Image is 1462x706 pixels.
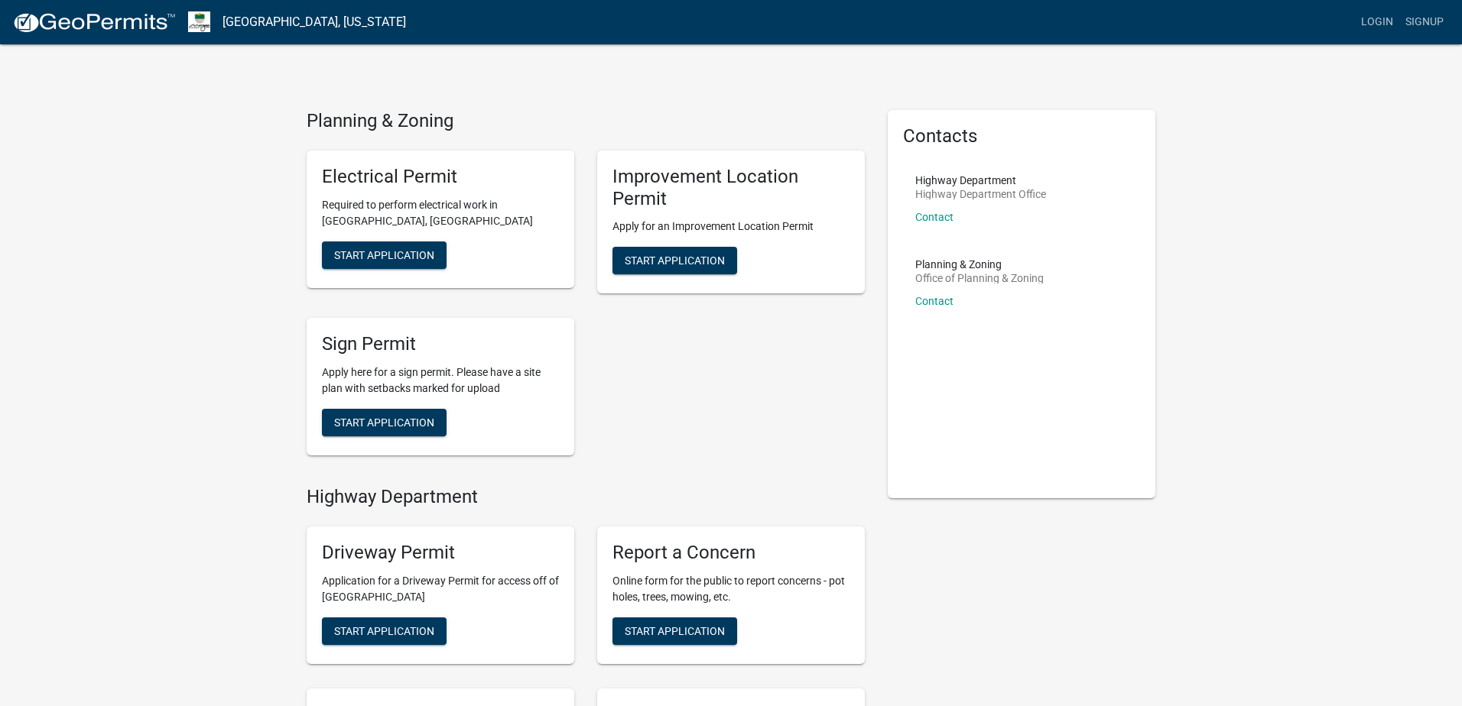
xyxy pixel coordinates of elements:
p: Highway Department Office [915,189,1046,199]
p: Application for a Driveway Permit for access off of [GEOGRAPHIC_DATA] [322,573,559,605]
p: Required to perform electrical work in [GEOGRAPHIC_DATA], [GEOGRAPHIC_DATA] [322,197,559,229]
img: Morgan County, Indiana [188,11,210,32]
h5: Electrical Permit [322,166,559,188]
span: Start Application [334,624,434,636]
h4: Planning & Zoning [307,110,865,132]
h5: Improvement Location Permit [612,166,850,210]
button: Start Application [322,409,447,436]
p: Highway Department [915,175,1046,186]
h5: Driveway Permit [322,542,559,564]
a: [GEOGRAPHIC_DATA], [US_STATE] [223,9,406,35]
a: Signup [1399,8,1450,37]
span: Start Application [625,624,725,636]
a: Login [1355,8,1399,37]
button: Start Application [612,247,737,274]
h5: Contacts [903,125,1140,147]
button: Start Application [612,617,737,645]
h5: Sign Permit [322,333,559,355]
button: Start Application [322,617,447,645]
h5: Report a Concern [612,542,850,564]
a: Contact [915,295,954,307]
a: Contact [915,211,954,223]
button: Start Application [322,241,447,269]
p: Apply for an Improvement Location Permit [612,219,850,235]
p: Apply here for a sign permit. Please have a site plan with setbacks marked for upload [322,364,559,397]
p: Office of Planning & Zoning [915,273,1044,283]
h4: Highway Department [307,486,865,508]
span: Start Application [625,254,725,267]
span: Start Application [334,248,434,261]
p: Online form for the public to report concerns - pot holes, trees, mowing, etc. [612,573,850,605]
p: Planning & Zoning [915,259,1044,270]
span: Start Application [334,416,434,429]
